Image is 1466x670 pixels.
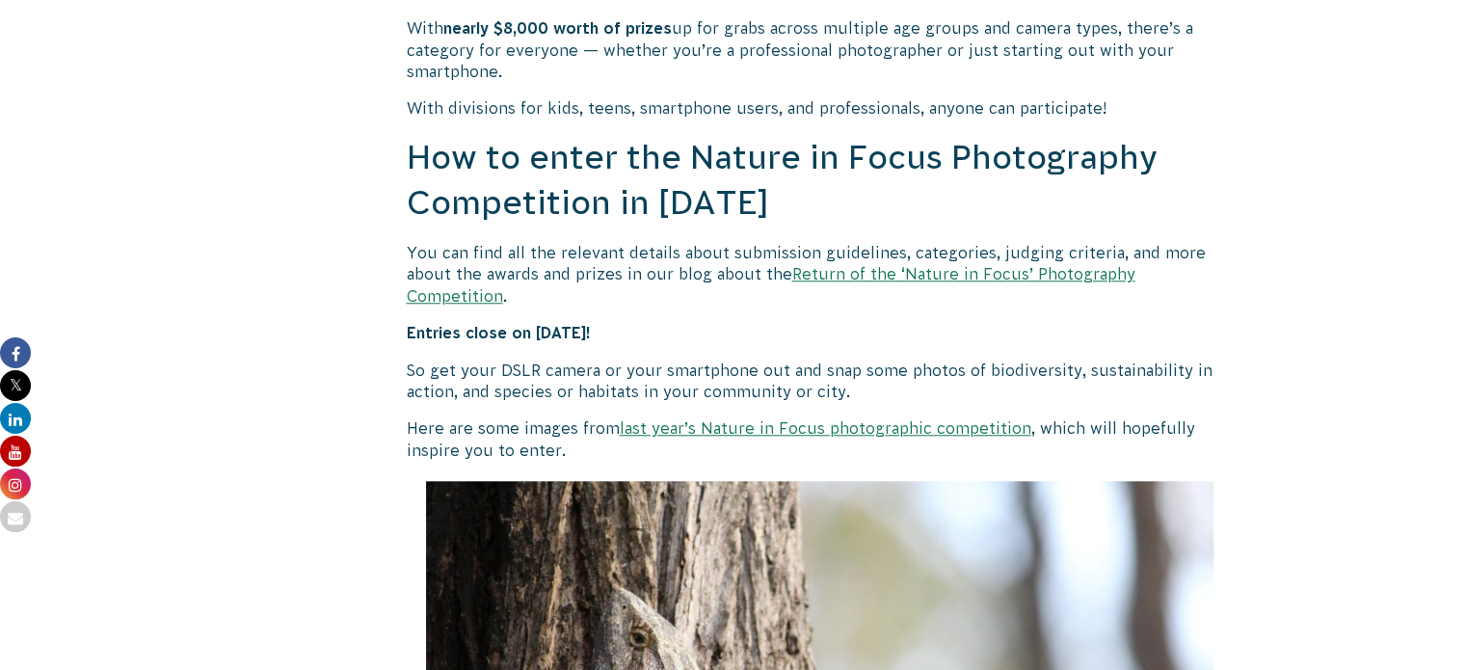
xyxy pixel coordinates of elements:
[407,360,1234,403] p: So get your DSLR camera or your smartphone out and snap some photos of biodiversity, sustainabili...
[407,324,591,341] strong: Entries close on [DATE]!
[407,97,1234,119] p: With divisions for kids, teens, smartphone users, and professionals, anyone can participate!
[407,135,1234,227] h2: How to enter the Nature in Focus Photography Competition in [DATE]
[407,242,1234,307] p: You can find all the relevant details about submission guidelines, categories, judging criteria, ...
[407,265,1135,304] a: Return of the ‘Nature in Focus’ Photography Competition
[407,17,1234,82] p: With up for grabs across multiple age groups and camera types, there’s a category for everyone — ...
[407,417,1234,461] p: Here are some images from , which will hopefully inspire you to enter.
[620,419,1031,437] a: last year’s Nature in Focus photographic competition
[443,19,672,37] strong: nearly $8,000 worth of prizes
